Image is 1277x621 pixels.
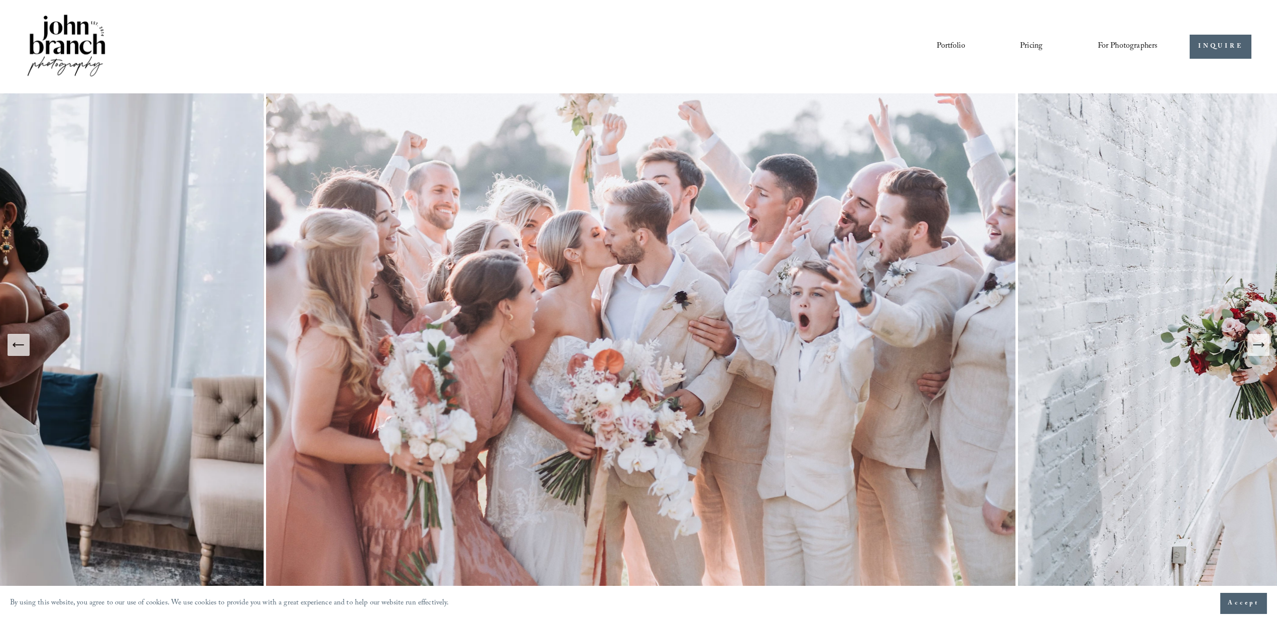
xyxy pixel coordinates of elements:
[1190,35,1251,59] a: INQUIRE
[1098,38,1158,55] a: folder dropdown
[1247,334,1269,356] button: Next Slide
[8,334,30,356] button: Previous Slide
[26,13,107,80] img: John Branch IV Photography
[1098,39,1158,54] span: For Photographers
[937,38,965,55] a: Portfolio
[1220,593,1267,614] button: Accept
[10,596,449,611] p: By using this website, you agree to our use of cookies. We use cookies to provide you with a grea...
[1020,38,1043,55] a: Pricing
[264,93,1018,596] img: A wedding party celebrating outdoors, featuring a bride and groom kissing amidst cheering bridesm...
[1228,598,1259,608] span: Accept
